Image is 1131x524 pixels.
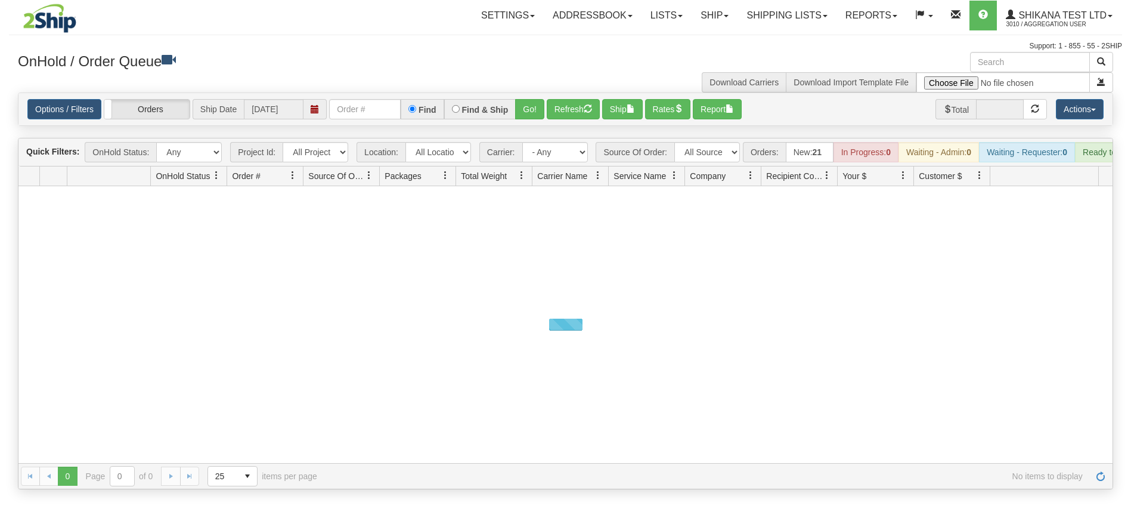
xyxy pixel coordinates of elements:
[886,147,891,157] strong: 0
[613,170,666,182] span: Service Name
[817,165,837,186] a: Recipient Country filter column settings
[935,99,977,119] span: Total
[979,142,1075,162] div: Waiting - Requester:
[104,100,190,119] label: Orders
[919,170,962,182] span: Customer $
[1089,52,1113,72] button: Search
[329,99,401,119] input: Order #
[435,165,456,186] a: Packages filter column settings
[833,142,898,162] div: In Progress:
[664,165,684,186] a: Service Name filter column settings
[544,1,642,30] a: Addressbook
[207,466,317,486] span: items per page
[359,165,379,186] a: Source Of Order filter column settings
[842,170,866,182] span: Your $
[9,41,1122,51] div: Support: 1 - 855 - 55 - 2SHIP
[537,170,587,182] span: Carrier Name
[308,170,365,182] span: Source Of Order
[836,1,906,30] a: Reports
[740,165,761,186] a: Company filter column settings
[645,99,691,119] button: Rates
[690,170,726,182] span: Company
[86,466,153,486] span: Page of 0
[547,99,600,119] button: Refresh
[9,3,91,33] img: logo3010.jpg
[970,52,1090,72] input: Search
[794,78,909,87] a: Download Import Template File
[18,138,1113,167] div: grid toolbar
[238,467,257,486] span: select
[693,99,742,119] button: Report
[893,165,913,186] a: Your $ filter column settings
[419,106,436,114] label: Find
[692,1,738,30] a: Ship
[27,99,101,119] a: Options / Filters
[479,142,522,162] span: Carrier:
[813,147,822,157] strong: 21
[193,99,244,119] span: Ship Date
[642,1,692,30] a: Lists
[215,470,231,482] span: 25
[207,466,258,486] span: Page sizes drop down
[786,142,833,162] div: New:
[969,165,990,186] a: Customer $ filter column settings
[709,78,779,87] a: Download Carriers
[334,471,1083,481] span: No items to display
[462,106,509,114] label: Find & Ship
[766,170,823,182] span: Recipient Country
[232,170,260,182] span: Order #
[898,142,979,162] div: Waiting - Admin:
[1104,201,1130,323] iframe: chat widget
[1006,19,1095,30] span: 3010 / Aggregation User
[156,170,210,182] span: OnHold Status
[743,142,786,162] span: Orders:
[461,170,507,182] span: Total Weight
[916,72,1090,93] input: Import
[472,1,544,30] a: Settings
[997,1,1121,30] a: Shikana Test Ltd 3010 / Aggregation User
[1056,99,1104,119] button: Actions
[512,165,532,186] a: Total Weight filter column settings
[602,99,643,119] button: Ship
[58,467,77,486] span: Page 0
[283,165,303,186] a: Order # filter column settings
[1015,10,1107,20] span: Shikana Test Ltd
[966,147,971,157] strong: 0
[1062,147,1067,157] strong: 0
[588,165,608,186] a: Carrier Name filter column settings
[26,146,79,158] label: Quick Filters:
[18,52,557,69] h3: OnHold / Order Queue
[515,99,544,119] button: Go!
[738,1,836,30] a: Shipping lists
[85,142,156,162] span: OnHold Status:
[230,142,283,162] span: Project Id:
[596,142,674,162] span: Source Of Order:
[357,142,405,162] span: Location:
[1091,467,1110,486] a: Refresh
[206,165,227,186] a: OnHold Status filter column settings
[385,170,421,182] span: Packages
